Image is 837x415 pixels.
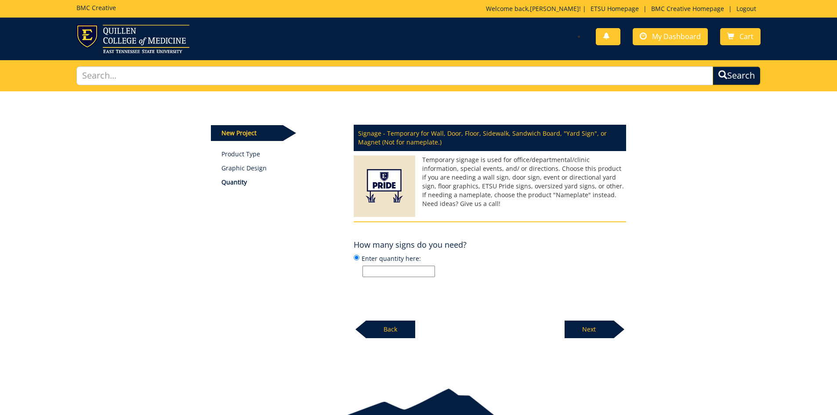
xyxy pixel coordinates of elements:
h5: BMC Creative [76,4,116,11]
p: Quantity [221,178,341,187]
a: [PERSON_NAME] [530,4,579,13]
h4: How many signs do you need? [354,241,467,249]
a: ETSU Homepage [586,4,643,13]
p: Temporary signage is used for office/departmental/clinic information, special events, and/ or dir... [354,155,626,208]
input: Enter quantity here: [362,266,435,277]
p: Back [366,321,415,338]
p: Signage - Temporary for Wall, Door, Floor, Sidewalk, Sandwich Board, "Yard Sign", or Magnet (Not ... [354,125,626,151]
button: Search [713,66,761,85]
p: New Project [211,125,283,141]
label: Enter quantity here: [354,253,626,277]
a: Logout [732,4,761,13]
a: BMC Creative Homepage [647,4,728,13]
span: Cart [739,32,754,41]
input: Enter quantity here: [354,255,359,260]
a: Product Type [221,150,341,159]
p: Graphic Design [221,164,341,173]
input: Search... [76,66,714,85]
a: Cart [720,28,761,45]
span: My Dashboard [652,32,701,41]
p: Welcome back, ! | | | [486,4,761,13]
p: Next [565,321,614,338]
a: My Dashboard [633,28,708,45]
img: ETSU logo [76,25,189,53]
